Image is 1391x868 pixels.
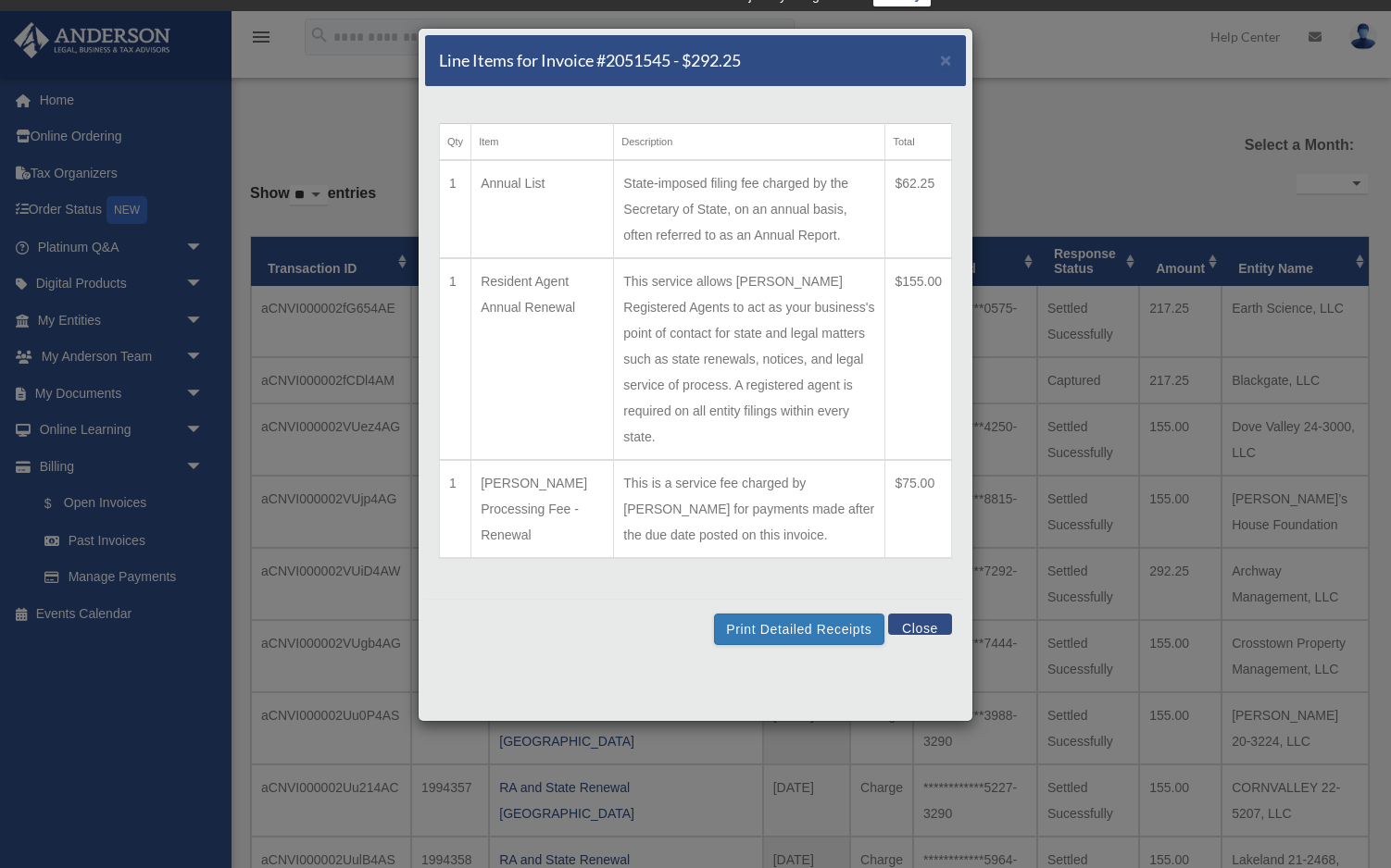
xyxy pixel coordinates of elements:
td: This is a service fee charged by [PERSON_NAME] for payments made after the due date posted on thi... [614,460,885,558]
td: 1 [440,460,471,558]
th: Total [885,124,952,161]
td: 1 [440,258,471,460]
h5: Line Items for Invoice #2051545 - $292.25 [439,49,741,72]
td: $155.00 [885,258,952,460]
th: Description [614,124,885,161]
td: [PERSON_NAME] Processing Fee - Renewal [471,460,614,558]
td: Resident Agent Annual Renewal [471,258,614,460]
td: $62.25 [885,160,952,258]
button: Close [940,50,952,69]
td: Annual List [471,160,614,258]
span: × [940,49,952,70]
button: Print Detailed Receipts [714,614,883,645]
td: State-imposed filing fee charged by the Secretary of State, on an annual basis, often referred to... [614,160,885,258]
td: $75.00 [885,460,952,558]
th: Qty [440,124,471,161]
td: 1 [440,160,471,258]
td: This service allows [PERSON_NAME] Registered Agents to act as your business's point of contact fo... [614,258,885,460]
th: Item [471,124,614,161]
button: Close [888,614,952,635]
